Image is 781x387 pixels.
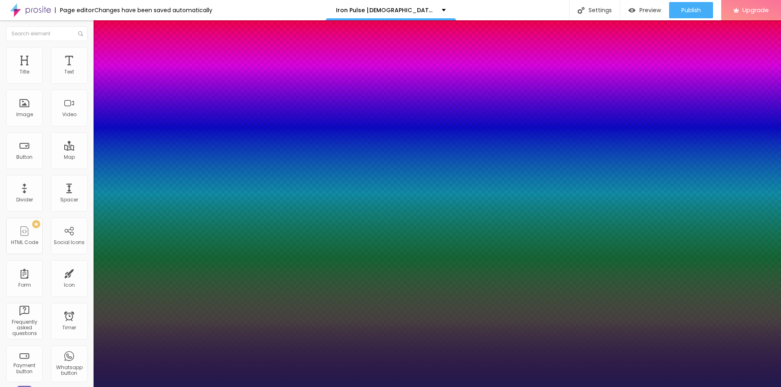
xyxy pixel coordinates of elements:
[64,282,75,288] div: Icon
[54,240,85,245] div: Social Icons
[53,365,85,376] div: Whatsapp button
[94,7,212,13] div: Changes have been saved automatically
[620,2,669,18] button: Preview
[8,319,40,337] div: Frequently asked questions
[55,7,94,13] div: Page editor
[681,7,701,13] span: Publish
[64,154,75,160] div: Map
[11,240,38,245] div: HTML Code
[18,282,31,288] div: Form
[742,6,769,13] span: Upgrade
[669,2,713,18] button: Publish
[16,112,33,117] div: Image
[64,69,74,75] div: Text
[16,154,33,160] div: Button
[628,7,635,14] img: view-1.svg
[336,7,436,13] p: Iron Pulse [DEMOGRAPHIC_DATA][MEDICAL_DATA]
[16,197,33,203] div: Divider
[60,197,78,203] div: Spacer
[639,7,661,13] span: Preview
[20,69,29,75] div: Title
[6,26,87,41] input: Search element
[78,31,83,36] img: Icone
[62,325,76,331] div: Timer
[8,363,40,374] div: Payment button
[62,112,76,117] div: Video
[578,7,585,14] img: Icone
